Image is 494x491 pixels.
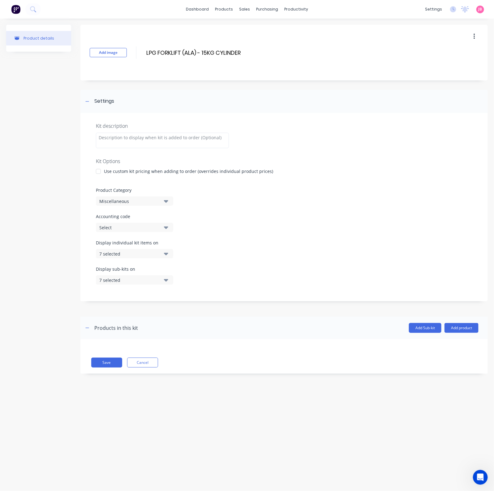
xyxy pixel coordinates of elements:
label: Display individual kit items on [96,239,173,246]
div: settings [422,5,445,14]
span: cant seem to find it in xero [28,88,86,93]
div: sales [236,5,253,14]
button: Add Sub-kit [409,323,441,333]
p: Hi [PERSON_NAME] [12,44,111,54]
div: productivity [281,5,311,14]
div: Kit description [96,122,472,130]
div: New featureImprovementFactory Weekly Updates - [DATE] [6,170,118,205]
button: News [62,193,93,218]
div: Send us a messageWe'll be back online later [DATE] [6,109,118,132]
button: 7 selected [96,275,173,285]
div: Factory Weekly Updates - [DATE] [13,185,100,192]
div: products [212,5,236,14]
button: Save [91,358,122,368]
div: Recent message [13,78,111,85]
div: 7 selected [99,251,159,257]
div: We'll be back online later [DATE] [13,120,103,127]
img: Profile image for Maricar [13,88,25,100]
iframe: Intercom live chat [473,470,488,485]
div: Settings [94,97,114,105]
div: Send us a message [13,114,103,120]
h2: Have an idea or feature request? [13,140,111,147]
button: Share it with us [13,149,111,162]
span: Help [103,209,113,213]
img: logo [12,12,49,22]
label: Display sub-kits on [96,266,173,272]
div: Product details [24,36,54,41]
button: Messages [31,193,62,218]
button: 7 selected [96,249,173,258]
button: Add product [445,323,479,333]
div: Miscellaneous [99,198,159,205]
button: Cancel [127,358,158,368]
span: Messages [36,209,57,213]
div: Products in this kit [94,324,138,332]
div: Kit Options [96,157,472,165]
div: Recent messageProfile image for Maricarcant seem to find it in xeroMaricar•[DATE] [6,73,118,106]
input: Enter kit name [146,48,255,57]
span: JB [479,6,482,12]
div: Improvement [45,175,78,182]
div: Profile image for Maricarcant seem to find it in xeroMaricar•[DATE] [6,82,117,105]
button: Product details [6,31,71,45]
button: Select [96,223,173,232]
button: Miscellaneous [96,196,173,206]
div: Select [99,224,159,231]
div: 7 selected [99,277,159,283]
div: Maricar [28,94,44,100]
label: Product Category [96,187,472,193]
label: Accounting code [96,213,472,220]
span: News [71,209,83,213]
span: Home [8,209,22,213]
div: • [DATE] [45,94,62,100]
button: Help [93,193,124,218]
button: Add image [90,48,127,57]
img: Factory [11,5,20,14]
p: How can we help? [12,54,111,65]
div: Use custom kit pricing when adding to order (overrides individual product prices) [104,168,273,174]
div: purchasing [253,5,281,14]
div: New feature [13,175,43,182]
div: Close [106,10,118,21]
a: dashboard [183,5,212,14]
